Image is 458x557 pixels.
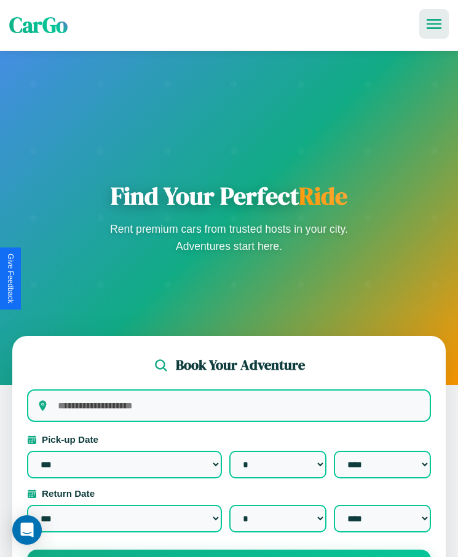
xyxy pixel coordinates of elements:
div: Open Intercom Messenger [12,515,42,545]
p: Rent premium cars from trusted hosts in your city. Adventures start here. [106,220,352,255]
label: Pick-up Date [27,434,431,445]
h2: Book Your Adventure [176,356,305,375]
h1: Find Your Perfect [106,181,352,211]
label: Return Date [27,488,431,499]
span: Ride [299,179,347,212]
span: CarGo [9,10,68,40]
div: Give Feedback [6,254,15,303]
